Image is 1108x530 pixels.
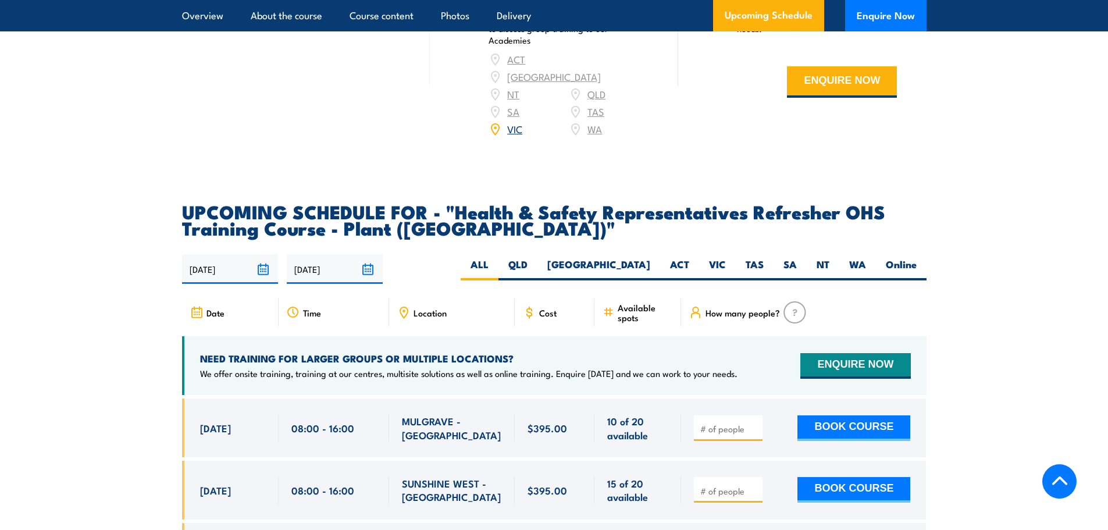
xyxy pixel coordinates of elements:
input: # of people [700,423,758,435]
label: [GEOGRAPHIC_DATA] [537,258,660,280]
label: WA [839,258,876,280]
label: QLD [498,258,537,280]
span: Location [414,308,447,318]
span: [DATE] [200,421,231,435]
label: SA [774,258,807,280]
label: ACT [660,258,699,280]
span: How many people? [706,308,780,318]
label: Online [876,258,927,280]
span: [DATE] [200,483,231,497]
label: NT [807,258,839,280]
label: TAS [736,258,774,280]
span: 08:00 - 16:00 [291,421,354,435]
p: We offer onsite training, training at our centres, multisite solutions as well as online training... [200,368,738,379]
label: VIC [699,258,736,280]
span: 10 of 20 available [607,414,668,442]
button: ENQUIRE NOW [787,66,897,98]
span: SUNSHINE WEST - [GEOGRAPHIC_DATA] [402,476,502,504]
a: VIC [507,122,522,136]
input: From date [182,254,278,284]
button: BOOK COURSE [797,415,910,441]
span: 08:00 - 16:00 [291,483,354,497]
span: $395.00 [528,421,567,435]
span: Time [303,308,321,318]
span: 15 of 20 available [607,476,668,504]
label: ALL [461,258,498,280]
h4: NEED TRAINING FOR LARGER GROUPS OR MULTIPLE LOCATIONS? [200,352,738,365]
span: MULGRAVE - [GEOGRAPHIC_DATA] [402,414,502,442]
span: $395.00 [528,483,567,497]
button: BOOK COURSE [797,477,910,503]
input: To date [287,254,383,284]
input: # of people [700,485,758,497]
span: Date [206,308,225,318]
span: Cost [539,308,557,318]
span: Available spots [618,303,673,322]
h2: UPCOMING SCHEDULE FOR - "Health & Safety Representatives Refresher OHS Training Course - Plant ([... [182,203,927,236]
button: ENQUIRE NOW [800,353,910,379]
